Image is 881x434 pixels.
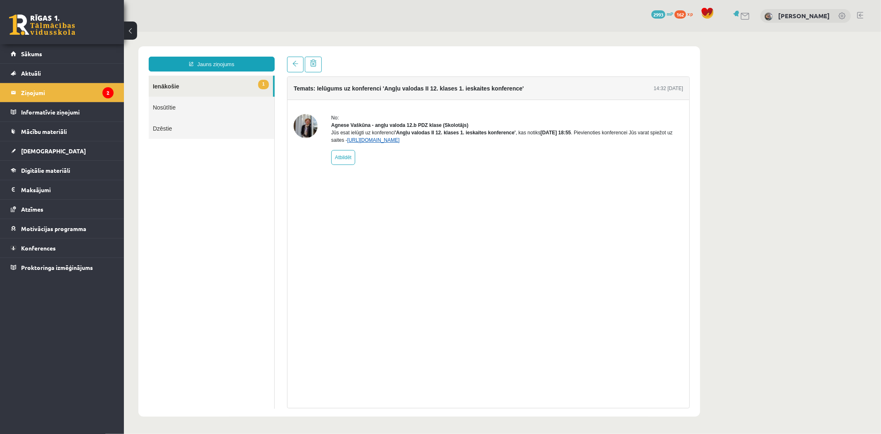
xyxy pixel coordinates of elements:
[765,12,773,21] img: Kirils Kovaļovs
[21,69,41,77] span: Aktuāli
[21,147,86,155] span: [DEMOGRAPHIC_DATA]
[11,122,114,141] a: Mācību materiāli
[223,105,276,111] a: [URL][DOMAIN_NAME]
[11,83,114,102] a: Ziņojumi2
[21,244,56,252] span: Konferences
[778,12,830,20] a: [PERSON_NAME]
[21,180,114,199] legend: Maksājumi
[11,180,114,199] a: Maksājumi
[207,82,559,90] div: No:
[134,48,145,57] span: 1
[25,44,149,65] a: 1Ienākošie
[11,103,114,122] a: Informatīvie ziņojumi
[271,98,392,104] b: 'Angļu valodas II 12. klases 1. ieskaites konference'
[207,91,344,96] strong: Agnese Vaškūna - angļu valoda 12.b PDZ klase (Skolotājs)
[21,225,86,232] span: Motivācijas programma
[674,10,686,19] span: 162
[417,98,447,104] b: [DATE] 18:55
[21,103,114,122] legend: Informatīvie ziņojumi
[207,118,231,133] a: Atbildēt
[21,128,67,135] span: Mācību materiāli
[11,161,114,180] a: Digitālie materiāli
[11,219,114,238] a: Motivācijas programma
[21,50,42,57] span: Sākums
[21,83,114,102] legend: Ziņojumi
[651,10,673,17] a: 2993 mP
[11,141,114,160] a: [DEMOGRAPHIC_DATA]
[11,258,114,277] a: Proktoringa izmēģinājums
[9,14,75,35] a: Rīgas 1. Tālmācības vidusskola
[170,82,194,106] img: Agnese Vaškūna - angļu valoda 12.b PDZ klase
[21,205,43,213] span: Atzīmes
[25,25,151,40] a: Jauns ziņojums
[11,200,114,219] a: Atzīmes
[667,10,673,17] span: mP
[11,238,114,258] a: Konferences
[530,53,559,60] div: 14:32 [DATE]
[674,10,697,17] a: 162 xp
[21,167,70,174] span: Digitālie materiāli
[102,87,114,98] i: 2
[25,86,150,107] a: Dzēstie
[170,53,400,60] h4: Temats: Ielūgums uz konferenci 'Angļu valodas II 12. klases 1. ieskaites konference'
[207,97,559,112] div: Jūs esat ielūgti uz konferenci , kas notiks . Pievienoties konferencei Jūs varat spiežot uz saites -
[11,44,114,63] a: Sākums
[25,65,150,86] a: Nosūtītie
[21,264,93,271] span: Proktoringa izmēģinājums
[11,64,114,83] a: Aktuāli
[687,10,693,17] span: xp
[651,10,665,19] span: 2993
